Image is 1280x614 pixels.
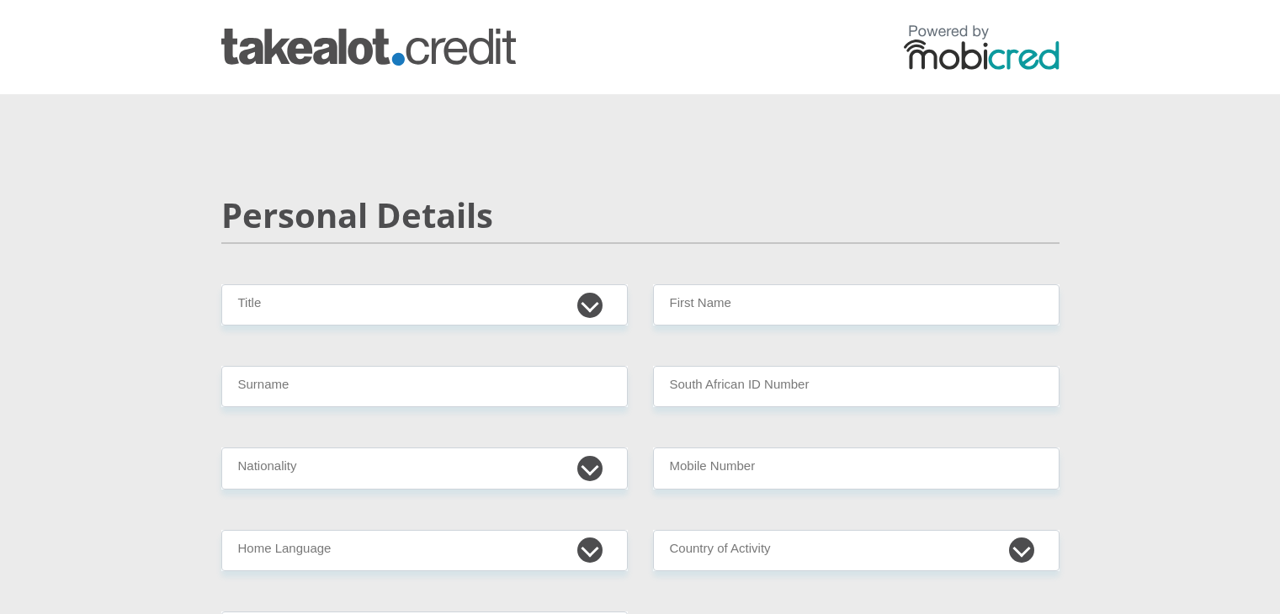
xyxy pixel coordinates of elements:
[221,195,1060,236] h2: Personal Details
[904,24,1060,70] img: powered by mobicred logo
[221,366,628,407] input: Surname
[653,366,1060,407] input: ID Number
[653,447,1060,489] input: Contact Number
[653,284,1060,326] input: First Name
[221,29,516,66] img: takealot_credit logo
